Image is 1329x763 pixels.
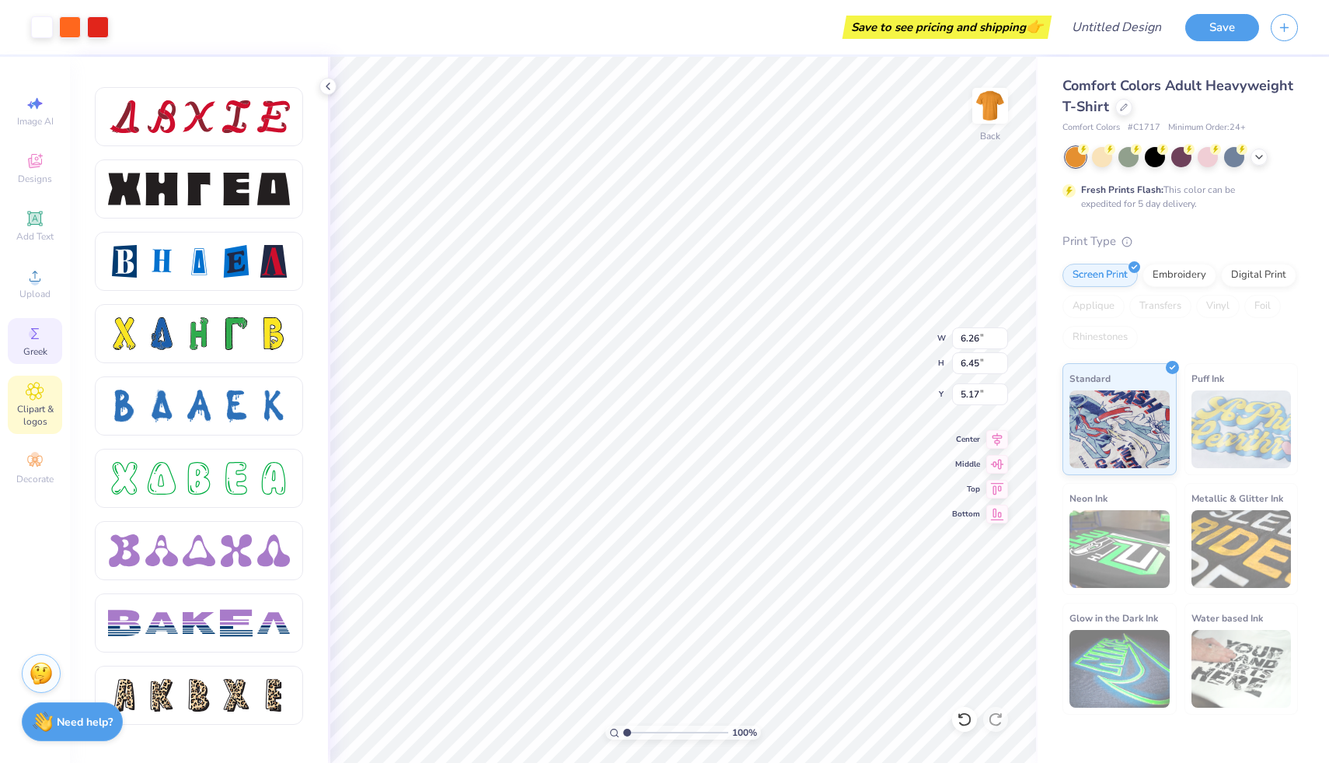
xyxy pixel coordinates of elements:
img: Glow in the Dark Ink [1069,630,1170,708]
span: Comfort Colors Adult Heavyweight T-Shirt [1062,76,1293,116]
span: Center [952,434,980,445]
div: Vinyl [1196,295,1240,318]
div: Digital Print [1221,264,1296,287]
span: Bottom [952,509,980,520]
span: Comfort Colors [1062,121,1120,135]
img: Standard [1069,390,1170,468]
div: Rhinestones [1062,326,1138,349]
span: Image AI [17,115,54,128]
div: Back [980,129,1000,143]
img: Neon Ink [1069,510,1170,588]
img: Water based Ink [1191,630,1292,708]
span: 👉 [1026,17,1043,36]
button: Save [1185,14,1259,41]
img: Back [975,90,1006,121]
span: Metallic & Glitter Ink [1191,490,1283,506]
div: Embroidery [1142,264,1216,287]
span: Add Text [16,230,54,243]
img: Puff Ink [1191,390,1292,468]
span: Decorate [16,473,54,485]
span: Top [952,484,980,495]
input: Untitled Design [1059,12,1174,43]
div: Foil [1244,295,1281,318]
strong: Fresh Prints Flash: [1081,184,1163,196]
div: Applique [1062,295,1125,318]
div: Print Type [1062,233,1298,250]
span: # C1717 [1128,121,1160,135]
span: 100 % [732,726,757,740]
div: Transfers [1129,295,1191,318]
div: Screen Print [1062,264,1138,287]
span: Water based Ink [1191,610,1263,626]
strong: Need help? [57,715,113,730]
span: Greek [23,345,47,358]
span: Upload [19,288,51,300]
span: Puff Ink [1191,370,1224,387]
span: Middle [952,459,980,470]
span: Neon Ink [1069,490,1107,506]
div: This color can be expedited for 5 day delivery. [1081,183,1272,211]
div: Save to see pricing and shipping [846,16,1048,39]
span: Standard [1069,370,1111,387]
span: Clipart & logos [8,403,62,428]
span: Designs [18,173,52,185]
span: Glow in the Dark Ink [1069,610,1158,626]
img: Metallic & Glitter Ink [1191,510,1292,588]
span: Minimum Order: 24 + [1168,121,1246,135]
